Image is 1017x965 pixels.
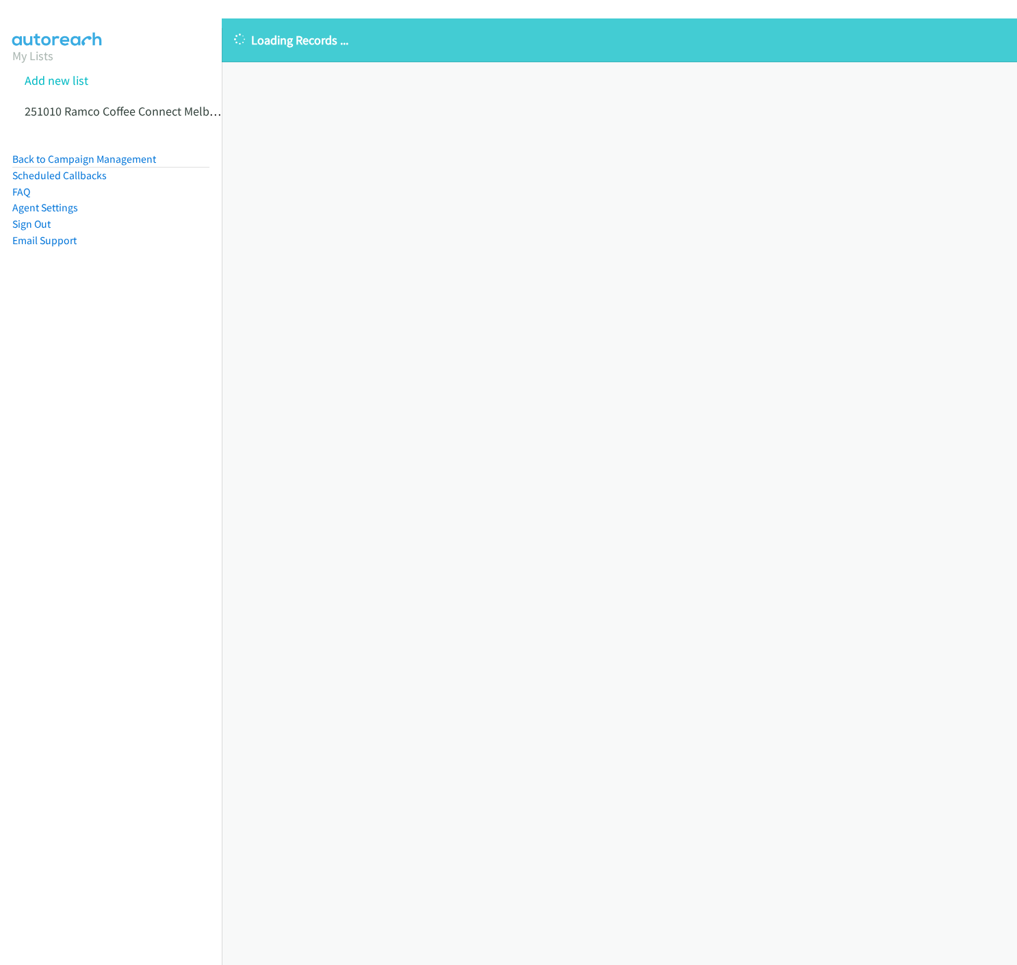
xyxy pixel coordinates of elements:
p: Loading Records ... [234,31,1005,49]
a: Back to Campaign Management [12,153,156,166]
a: Add new list [25,72,88,88]
a: Scheduled Callbacks [12,169,107,182]
a: FAQ [12,185,30,198]
a: Sign Out [12,217,51,230]
a: Email Support [12,234,77,247]
a: 251010 Ramco Coffee Connect Melb A [25,103,221,119]
a: My Lists [12,48,53,64]
a: Agent Settings [12,201,78,214]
